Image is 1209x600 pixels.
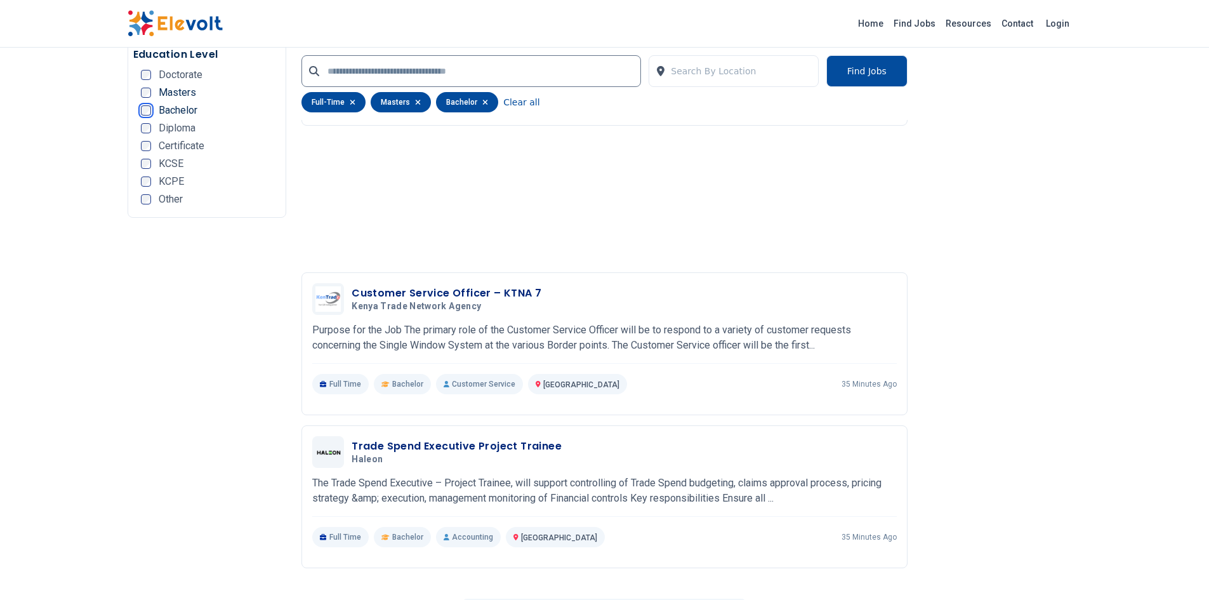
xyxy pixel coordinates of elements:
[315,286,341,312] img: Kenya Trade Network Agency
[312,283,897,394] a: Kenya Trade Network AgencyCustomer Service Officer – KTNA 7Kenya Trade Network AgencyPurpose for ...
[352,301,481,312] span: Kenya Trade Network Agency
[141,159,151,169] input: KCSE
[392,379,423,389] span: Bachelor
[842,379,897,389] p: 35 minutes ago
[312,374,369,394] p: Full Time
[352,439,562,454] h3: Trade Spend Executive Project Trainee
[1038,11,1077,36] a: Login
[392,532,423,542] span: Bachelor
[141,177,151,187] input: KCPE
[352,454,383,465] span: Haleon
[159,177,184,187] span: KCPE
[826,55,908,87] button: Find Jobs
[159,105,197,116] span: Bachelor
[312,476,897,506] p: The Trade Spend Executive – Project Trainee, will support controlling of Trade Spend budgeting, c...
[159,88,196,98] span: Masters
[1146,539,1209,600] iframe: Chat Widget
[159,194,183,204] span: Other
[301,92,366,112] div: full-time
[141,123,151,133] input: Diploma
[436,527,501,547] p: Accounting
[301,146,908,262] iframe: Advertisement
[853,13,889,34] a: Home
[842,532,897,542] p: 35 minutes ago
[315,449,341,455] img: Haleon
[141,105,151,116] input: Bachelor
[159,70,202,80] span: Doctorate
[312,436,897,547] a: HaleonTrade Spend Executive Project TraineeHaleonThe Trade Spend Executive – Project Trainee, wil...
[141,88,151,98] input: Masters
[436,92,498,112] div: bachelor
[503,92,539,112] button: Clear all
[352,286,541,301] h3: Customer Service Officer – KTNA 7
[159,159,183,169] span: KCSE
[436,374,523,394] p: Customer Service
[128,10,223,37] img: Elevolt
[312,323,897,353] p: Purpose for the Job The primary role of the Customer Service Officer will be to respond to a vari...
[941,13,996,34] a: Resources
[141,70,151,80] input: Doctorate
[133,47,281,62] h5: Education Level
[159,123,195,133] span: Diploma
[889,13,941,34] a: Find Jobs
[159,141,204,151] span: Certificate
[543,380,619,389] span: [GEOGRAPHIC_DATA]
[141,141,151,151] input: Certificate
[141,194,151,204] input: Other
[371,92,431,112] div: masters
[312,527,369,547] p: Full Time
[996,13,1038,34] a: Contact
[521,533,597,542] span: [GEOGRAPHIC_DATA]
[923,218,1082,599] iframe: Advertisement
